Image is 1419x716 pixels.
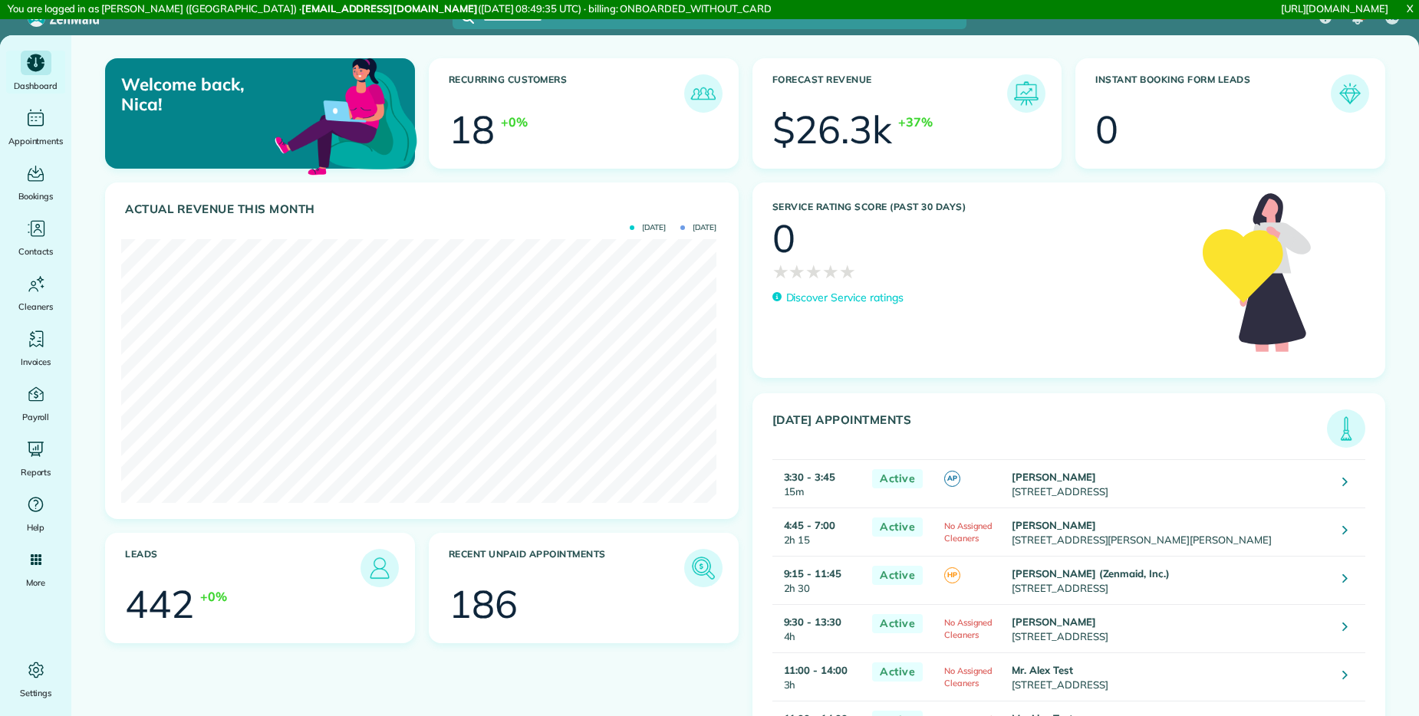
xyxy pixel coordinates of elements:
[872,566,923,585] span: Active
[772,507,865,556] td: 2h 15
[772,290,904,306] a: Discover Service ratings
[449,74,684,113] h3: Recurring Customers
[1335,78,1365,109] img: icon_form_leads-04211a6a04a5b2264e4ee56bc0799ec3eb69b7e499cbb523a139df1d13a81ae0.png
[200,587,227,606] div: +0%
[944,617,993,641] span: No Assigned Cleaners
[805,258,822,285] span: ★
[944,567,960,583] span: HP
[872,614,923,633] span: Active
[784,616,842,628] strong: 9:30 - 13:30
[6,327,65,369] a: Invoices
[1008,459,1332,507] td: [STREET_ADDRESS]
[872,662,923,682] span: Active
[18,299,53,314] span: Cleaners
[872,469,923,488] span: Active
[944,665,993,689] span: No Assigned Cleaners
[784,471,836,483] strong: 3:30 - 3:45
[6,437,65,480] a: Reports
[630,224,666,232] span: [DATE]
[789,258,805,285] span: ★
[449,585,518,623] div: 186
[449,110,495,149] div: 18
[18,189,54,204] span: Bookings
[839,258,856,285] span: ★
[6,492,65,535] a: Help
[944,471,960,487] span: AP
[1012,664,1073,676] strong: Mr. Alex Test
[20,685,52,701] span: Settings
[125,202,723,216] h3: Actual Revenue this month
[772,413,1328,448] h3: [DATE] Appointments
[1008,507,1332,556] td: [STREET_ADDRESS][PERSON_NAME][PERSON_NAME]
[1008,556,1332,604] td: [STREET_ADDRESS]
[121,74,315,115] p: Welcome back, Nica!
[27,520,45,535] span: Help
[26,575,45,590] span: More
[21,465,51,480] span: Reports
[1331,413,1361,444] img: icon_todays_appointments-901f7ab196bb0bea1936b74009e4eb5ffbc2d2711fa7634e0d609ed5ef32b18b.png
[784,664,848,676] strong: 11:00 - 14:00
[6,161,65,204] a: Bookings
[6,51,65,94] a: Dashboard
[1008,652,1332,701] td: [STREET_ADDRESS]
[1008,604,1332,652] td: [STREET_ADDRESS]
[1012,471,1096,483] strong: [PERSON_NAME]
[1095,74,1331,113] h3: Instant Booking Form Leads
[1095,110,1118,149] div: 0
[772,110,893,149] div: $26.3k
[688,553,719,583] img: icon_unpaid_appointments-47b8ce3997adf2238b356f14209ab4cced10bd1f174958f3ca8f1d0dd7fffeee.png
[786,290,904,306] p: Discover Service ratings
[772,556,865,604] td: 2h 30
[772,604,865,652] td: 4h
[680,224,716,232] span: [DATE]
[872,517,923,537] span: Active
[18,244,53,259] span: Contacts
[8,133,64,149] span: Appointments
[449,549,684,587] h3: Recent unpaid appointments
[6,382,65,425] a: Payroll
[772,652,865,701] td: 3h
[688,78,719,109] img: icon_recurring_customers-cf858462ba22bcd05b5a5880d41d6543d210077de5bb9ebc9590e49fd87d84ed.png
[1012,567,1170,580] strong: [PERSON_NAME] (Zenmaid, Inc.)
[772,459,865,507] td: 15m
[501,113,528,131] div: +0%
[1012,616,1096,628] strong: [PERSON_NAME]
[1012,519,1096,531] strong: [PERSON_NAME]
[272,41,420,189] img: dashboard_welcome-42a62b7d889689a78055ac9021e634bf52bae3f8056760290aed330b23ab8690.png
[125,549,361,587] h3: Leads
[21,354,51,369] span: Invoices
[6,658,65,701] a: Settings
[22,409,50,425] span: Payroll
[784,519,836,531] strong: 4:45 - 7:00
[772,219,795,258] div: 0
[944,521,993,544] span: No Assigned Cleaners
[898,113,933,131] div: +37%
[822,258,839,285] span: ★
[125,585,194,623] div: 442
[6,271,65,314] a: Cleaners
[772,202,1187,212] h3: Service Rating score (past 30 days)
[1281,2,1388,15] a: [URL][DOMAIN_NAME]
[6,106,65,149] a: Appointments
[364,553,395,583] img: icon_leads-1bed01f49abd5b7fead27621c3d59655bb73ed531f8eeb49469d10e621d6b896.png
[1011,78,1042,109] img: icon_forecast_revenue-8c13a41c7ed35a8dcfafea3cbb826a0462acb37728057bba2d056411b612bbbe.png
[772,258,789,285] span: ★
[6,216,65,259] a: Contacts
[301,2,478,15] strong: [EMAIL_ADDRESS][DOMAIN_NAME]
[784,567,842,580] strong: 9:15 - 11:45
[772,74,1008,113] h3: Forecast Revenue
[14,78,58,94] span: Dashboard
